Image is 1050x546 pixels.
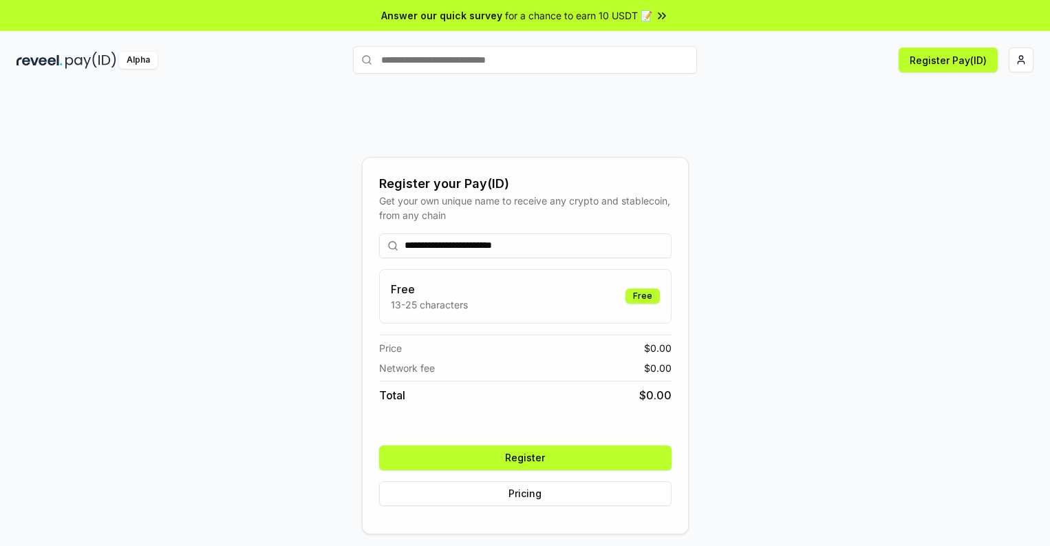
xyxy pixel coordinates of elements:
[379,341,402,355] span: Price
[644,361,672,375] span: $ 0.00
[639,387,672,403] span: $ 0.00
[899,48,998,72] button: Register Pay(ID)
[379,387,405,403] span: Total
[379,193,672,222] div: Get your own unique name to receive any crypto and stablecoin, from any chain
[379,445,672,470] button: Register
[379,481,672,506] button: Pricing
[391,281,468,297] h3: Free
[505,8,652,23] span: for a chance to earn 10 USDT 📝
[391,297,468,312] p: 13-25 characters
[625,288,660,304] div: Free
[379,361,435,375] span: Network fee
[644,341,672,355] span: $ 0.00
[65,52,116,69] img: pay_id
[17,52,63,69] img: reveel_dark
[379,174,672,193] div: Register your Pay(ID)
[119,52,158,69] div: Alpha
[381,8,502,23] span: Answer our quick survey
